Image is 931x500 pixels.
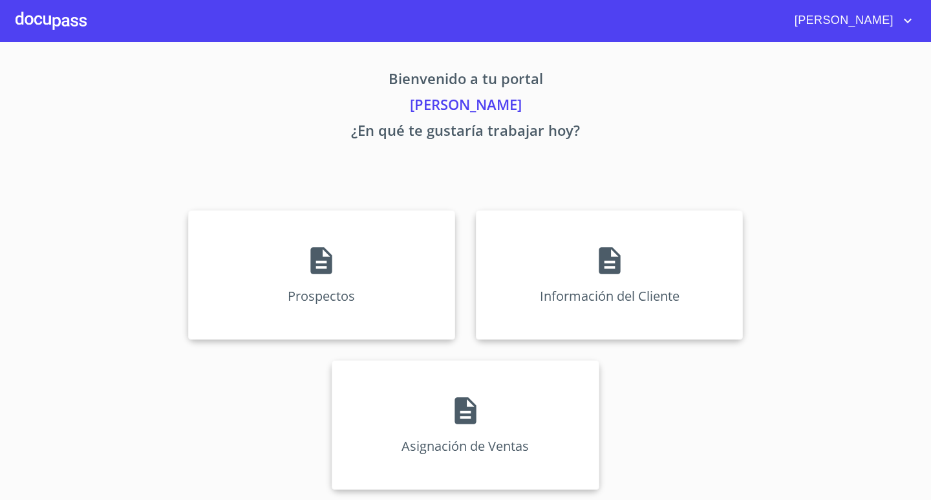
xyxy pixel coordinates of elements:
[67,94,864,120] p: [PERSON_NAME]
[785,10,915,31] button: account of current user
[540,287,680,305] p: Información del Cliente
[785,10,900,31] span: [PERSON_NAME]
[401,437,529,455] p: Asignación de Ventas
[67,120,864,146] p: ¿En qué te gustaría trabajar hoy?
[67,68,864,94] p: Bienvenido a tu portal
[288,287,355,305] p: Prospectos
